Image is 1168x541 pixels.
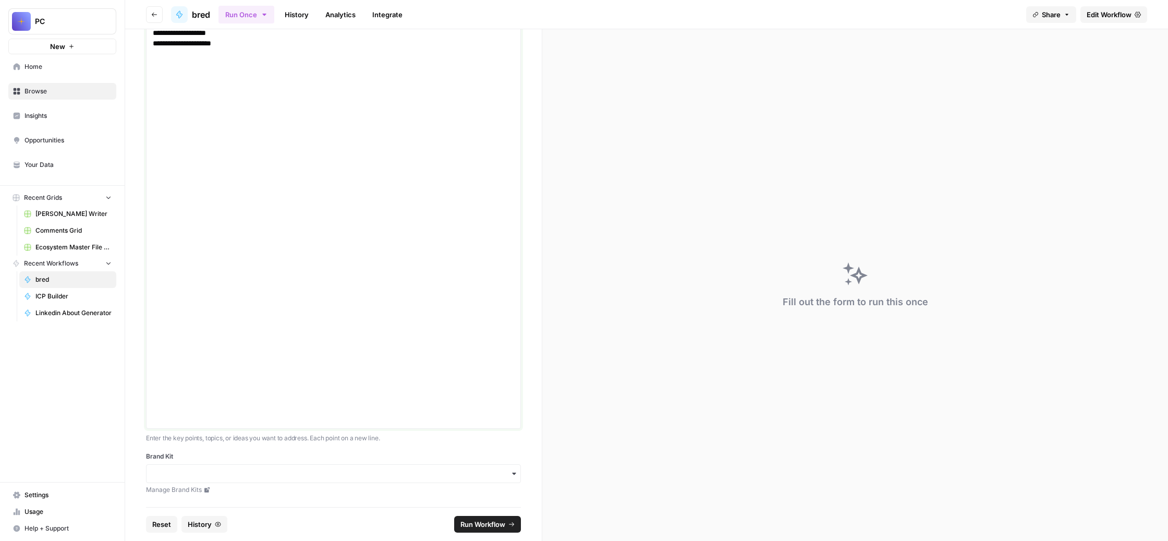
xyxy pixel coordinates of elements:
span: Reset [152,519,171,530]
span: [PERSON_NAME] Writer [35,209,112,219]
button: Workspace: PC [8,8,116,34]
span: Share [1042,9,1061,20]
span: Run Workflow [460,519,505,530]
span: Recent Workflows [24,259,78,268]
span: Insights [25,111,112,121]
a: History [278,6,315,23]
span: New [50,41,65,52]
span: Comments Grid [35,226,112,235]
button: Run Once [218,6,274,23]
a: [PERSON_NAME] Writer [19,206,116,222]
span: Usage [25,507,112,516]
a: Linkedin About Generator [19,305,116,321]
button: Reset [146,516,177,533]
a: Integrate [366,6,409,23]
span: Opportunities [25,136,112,145]
a: Your Data [8,157,116,173]
button: Run Workflow [454,516,521,533]
a: Browse [8,83,116,100]
a: Insights [8,107,116,124]
a: ICP Builder [19,288,116,305]
button: New [8,39,116,54]
span: Settings [25,490,112,500]
a: bred [19,271,116,288]
a: Usage [8,503,116,520]
span: PC [35,16,98,27]
a: Edit Workflow [1080,6,1147,23]
span: Linkedin About Generator [35,308,112,318]
span: Ecosystem Master File - SaaS.csv [35,243,112,252]
a: Analytics [319,6,362,23]
button: Share [1026,6,1076,23]
span: ICP Builder [35,292,112,301]
span: Browse [25,87,112,96]
a: Manage Brand Kits [146,485,521,495]
a: Opportunities [8,132,116,149]
span: History [188,519,212,530]
span: Help + Support [25,524,112,533]
a: bred [171,6,210,23]
label: Brand Kit [146,452,521,461]
a: Home [8,58,116,75]
button: History [181,516,227,533]
a: Comments Grid [19,222,116,239]
button: Recent Grids [8,190,116,206]
span: Home [25,62,112,71]
a: Ecosystem Master File - SaaS.csv [19,239,116,256]
span: Edit Workflow [1087,9,1131,20]
span: bred [192,8,210,21]
a: Settings [8,487,116,503]
p: Enter the key points, topics, or ideas you want to address. Each point on a new line. [146,433,521,443]
div: Fill out the form to run this once [783,295,928,309]
span: Recent Grids [24,193,62,202]
span: Your Data [25,160,112,170]
button: Recent Workflows [8,256,116,271]
img: PC Logo [12,12,31,31]
span: bred [35,275,112,284]
button: Help + Support [8,520,116,537]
